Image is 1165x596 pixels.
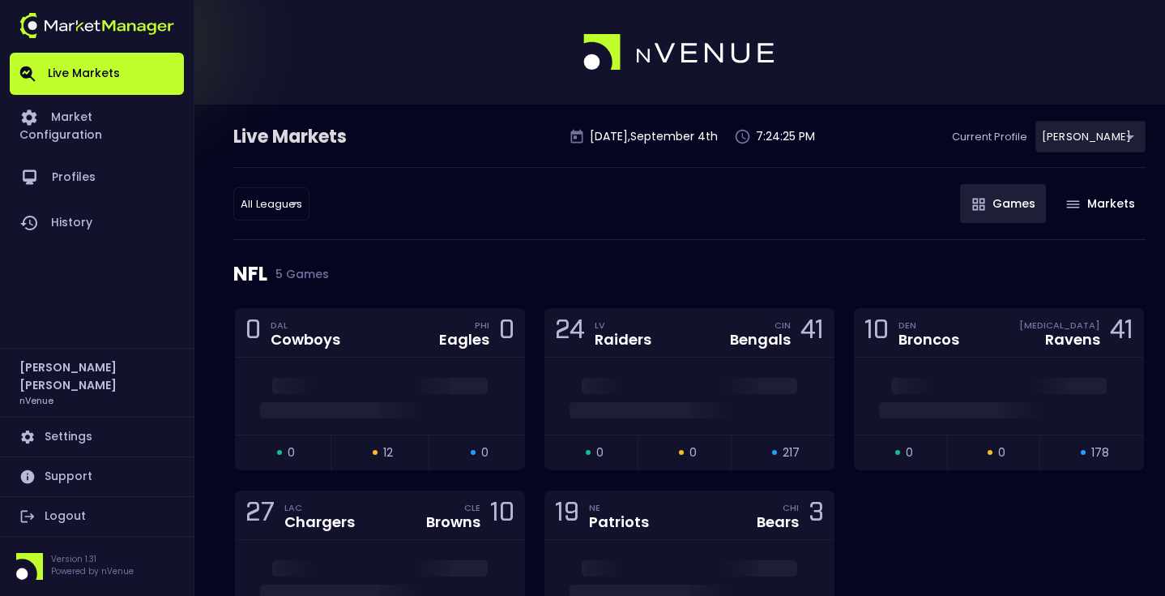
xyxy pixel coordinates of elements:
[19,394,53,406] h3: nVenue
[245,318,261,348] div: 0
[583,34,776,71] img: logo
[10,553,184,580] div: Version 1.31Powered by nVenue
[10,418,184,457] a: Settings
[10,497,184,536] a: Logout
[1066,200,1080,208] img: gameIcon
[555,318,585,348] div: 24
[960,184,1046,223] button: Games
[267,268,329,281] span: 5 Games
[864,318,889,348] div: 10
[10,200,184,246] a: History
[10,53,184,95] a: Live Markets
[590,128,718,145] p: [DATE] , September 4 th
[245,500,275,530] div: 27
[898,332,959,347] div: Broncos
[589,515,649,530] div: Patriots
[233,124,431,150] div: Live Markets
[10,95,184,155] a: Market Configuration
[555,500,579,530] div: 19
[898,319,959,332] div: DEN
[51,553,134,565] p: Version 1.31
[775,319,791,332] div: CIN
[233,240,1146,308] div: NFL
[595,332,651,347] div: Raiders
[1045,332,1100,347] div: Ravens
[426,515,480,530] div: Browns
[809,500,824,530] div: 3
[596,444,604,461] span: 0
[10,457,184,496] a: Support
[1035,121,1146,152] div: [PERSON_NAME]
[1110,318,1133,348] div: 41
[756,128,815,145] p: 7:24:25 PM
[284,515,355,530] div: Chargers
[284,501,355,514] div: LAC
[800,318,824,348] div: 41
[952,129,1027,145] p: Current Profile
[783,444,800,461] span: 217
[19,13,174,38] img: logo
[490,500,514,530] div: 10
[1091,444,1109,461] span: 178
[51,565,134,577] p: Powered by nVenue
[271,332,340,347] div: Cowboys
[499,318,514,348] div: 0
[439,332,489,347] div: Eagles
[271,319,340,332] div: DAL
[783,501,799,514] div: CHI
[998,444,1005,461] span: 0
[1054,184,1146,223] button: Markets
[689,444,697,461] span: 0
[589,501,649,514] div: NE
[972,198,985,211] img: gameIcon
[288,444,295,461] span: 0
[757,515,799,530] div: Bears
[481,444,489,461] span: 0
[464,501,480,514] div: CLE
[10,155,184,200] a: Profiles
[1019,319,1100,332] div: [MEDICAL_DATA]
[383,444,393,461] span: 12
[595,319,651,332] div: LV
[475,319,489,332] div: PHI
[906,444,913,461] span: 0
[233,187,309,221] div: [PERSON_NAME]
[19,358,174,394] h2: [PERSON_NAME] [PERSON_NAME]
[730,332,791,347] div: Bengals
